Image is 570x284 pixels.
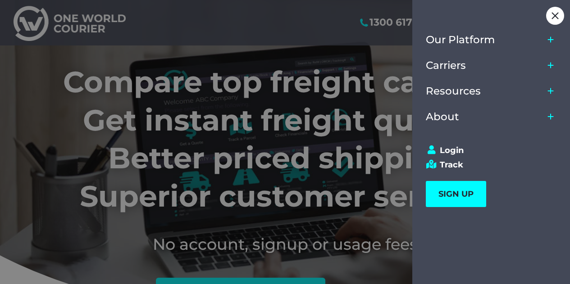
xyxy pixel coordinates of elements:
a: Track [426,160,548,170]
div: Close [546,7,564,25]
span: About [426,111,459,123]
a: Login [426,145,548,155]
a: About [426,104,544,130]
span: SIGN UP [438,189,474,199]
a: SIGN UP [426,181,486,207]
span: Carriers [426,59,466,72]
a: Resources [426,78,544,104]
span: Resources [426,85,481,97]
span: Our Platform [426,34,495,46]
a: Our Platform [426,27,544,53]
a: Carriers [426,53,544,78]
